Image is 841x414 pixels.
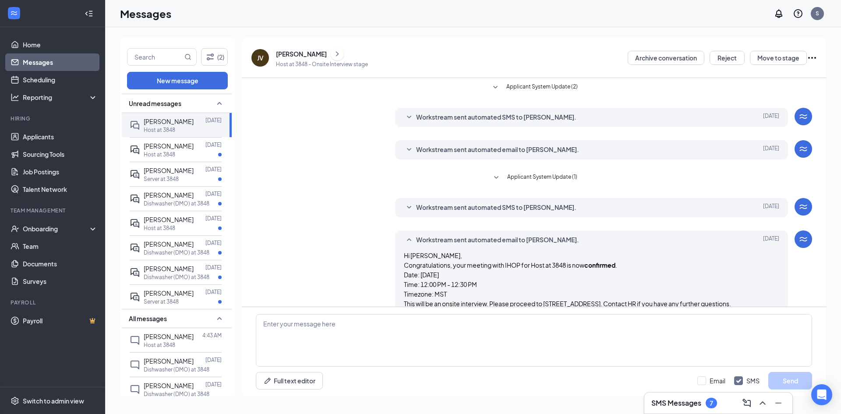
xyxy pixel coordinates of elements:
[710,51,745,65] button: Reject
[23,224,90,233] div: Onboarding
[773,398,784,408] svg: Minimize
[130,384,140,395] svg: ChatInactive
[793,8,803,19] svg: QuestionInfo
[144,298,179,305] p: Server at 3848
[404,260,780,270] p: Congratulations, your meeting with IHOP for Host at 3848 is now .
[127,72,228,89] button: New message
[11,299,96,306] div: Payroll
[263,376,272,385] svg: Pen
[816,10,819,17] div: S
[23,163,98,180] a: Job Postings
[23,180,98,198] a: Talent Network
[23,272,98,290] a: Surveys
[11,224,19,233] svg: UserCheck
[184,53,191,60] svg: MagnifyingGlass
[23,128,98,145] a: Applicants
[144,333,194,340] span: [PERSON_NAME]
[23,36,98,53] a: Home
[807,53,817,63] svg: Ellipses
[205,52,216,62] svg: Filter
[130,194,140,204] svg: ActiveDoubleChat
[201,48,228,66] button: Filter (2)
[130,360,140,370] svg: ChatInactive
[144,341,175,349] p: Host at 3848
[710,400,713,407] div: 7
[205,264,222,271] p: [DATE]
[144,265,194,272] span: [PERSON_NAME]
[144,216,194,223] span: [PERSON_NAME]
[750,51,807,65] button: Move to stage
[144,366,209,373] p: Dishwasher (DMO) at 3848
[798,234,809,244] svg: WorkstreamLogo
[331,47,344,60] button: ChevronRight
[144,273,209,281] p: Dishwasher (DMO) at 3848
[144,289,194,297] span: [PERSON_NAME]
[416,235,579,245] span: Workstream sent automated email to [PERSON_NAME].
[404,235,414,245] svg: SmallChevronUp
[404,251,780,260] p: Hi [PERSON_NAME],
[763,235,779,245] span: [DATE]
[144,126,175,134] p: Host at 3848
[651,398,701,408] h3: SMS Messages
[144,166,194,174] span: [PERSON_NAME]
[130,169,140,180] svg: ActiveDoubleChat
[130,292,140,302] svg: ActiveDoubleChat
[756,396,770,410] button: ChevronUp
[23,237,98,255] a: Team
[742,398,752,408] svg: ComposeMessage
[257,53,264,62] div: JV
[144,249,209,256] p: Dishwasher (DMO) at 3848
[798,144,809,154] svg: WorkstreamLogo
[584,261,615,269] strong: confirmed
[205,190,222,198] p: [DATE]
[205,141,222,149] p: [DATE]
[23,93,98,102] div: Reporting
[771,396,785,410] button: Minimize
[276,60,368,68] p: Host at 3848 - Onsite Interview stage
[144,117,194,125] span: [PERSON_NAME]
[144,224,175,232] p: Host at 3848
[23,53,98,71] a: Messages
[333,49,342,59] svg: ChevronRight
[214,313,225,324] svg: SmallChevronUp
[120,6,171,21] h1: Messages
[130,243,140,253] svg: ActiveDoubleChat
[205,117,222,124] p: [DATE]
[23,71,98,88] a: Scheduling
[416,145,579,155] span: Workstream sent automated email to [PERSON_NAME].
[740,396,754,410] button: ComposeMessage
[11,207,96,214] div: Team Management
[10,9,18,18] svg: WorkstreamLogo
[491,173,577,183] button: SmallChevronDownApplicant System Update (1)
[144,382,194,389] span: [PERSON_NAME]
[11,396,19,405] svg: Settings
[202,332,222,339] p: 4:43 AM
[129,314,167,323] span: All messages
[205,215,222,222] p: [DATE]
[130,218,140,229] svg: ActiveDoubleChat
[763,112,779,123] span: [DATE]
[144,151,175,158] p: Host at 3848
[416,112,576,123] span: Workstream sent automated SMS to [PERSON_NAME].
[130,120,140,131] svg: DoubleChat
[506,82,578,93] span: Applicant System Update (2)
[416,202,576,213] span: Workstream sent automated SMS to [PERSON_NAME].
[256,372,323,389] button: Full text editorPen
[127,49,183,65] input: Search
[507,173,577,183] span: Applicant System Update (1)
[23,255,98,272] a: Documents
[144,191,194,199] span: [PERSON_NAME]
[404,112,414,123] svg: SmallChevronDown
[763,202,779,213] span: [DATE]
[144,175,179,183] p: Server at 3848
[205,288,222,296] p: [DATE]
[11,115,96,122] div: Hiring
[404,299,780,308] p: This will be an onsite interview. Please proceed to [STREET_ADDRESS]. Contact HR if you have any ...
[205,356,222,364] p: [DATE]
[205,239,222,247] p: [DATE]
[491,173,502,183] svg: SmallChevronDown
[144,142,194,150] span: [PERSON_NAME]
[23,145,98,163] a: Sourcing Tools
[490,82,578,93] button: SmallChevronDownApplicant System Update (2)
[811,384,832,405] div: Open Intercom Messenger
